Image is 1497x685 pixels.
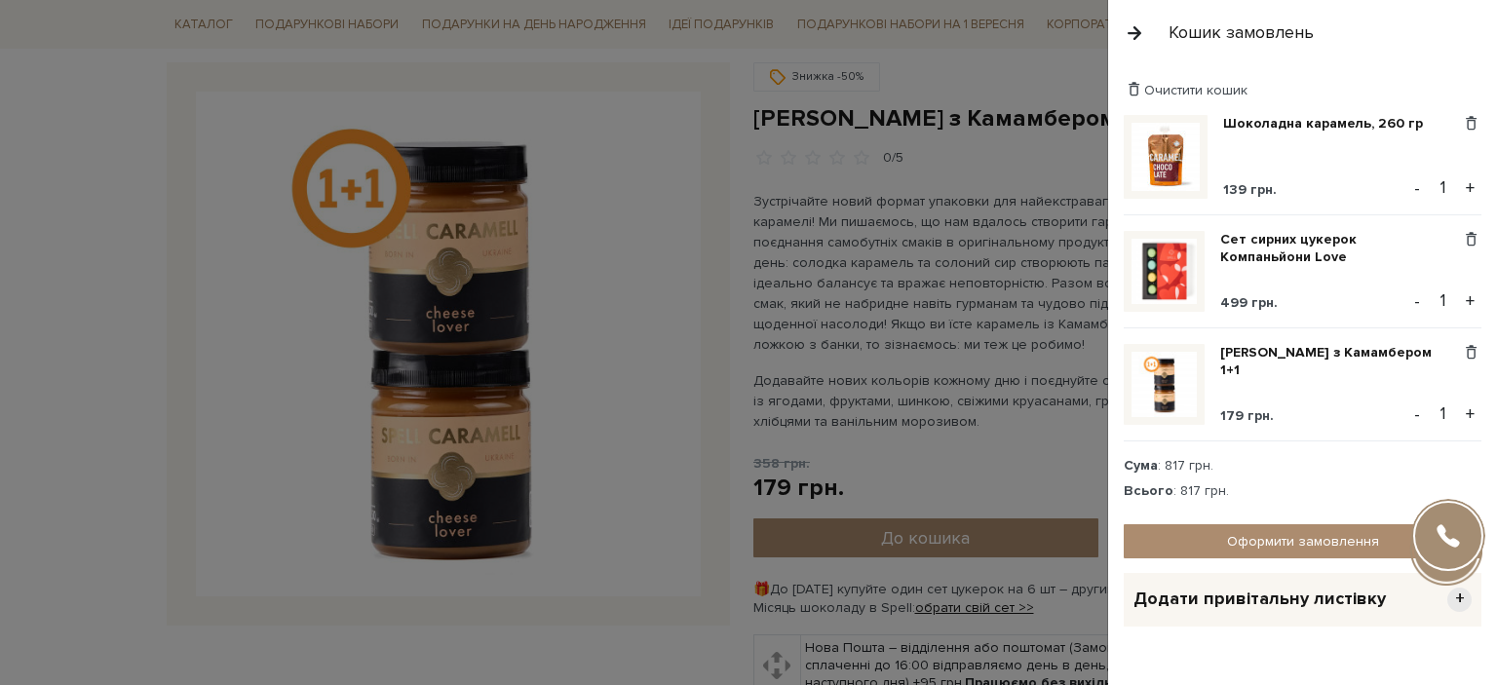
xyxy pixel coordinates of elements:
button: + [1459,286,1481,316]
button: - [1407,286,1427,316]
span: + [1447,588,1472,612]
button: + [1459,173,1481,203]
a: Шоколадна карамель, 260 гр [1223,115,1438,133]
div: : 817 грн. [1124,482,1481,500]
strong: Всього [1124,482,1173,499]
strong: Сума [1124,457,1158,474]
img: Шоколадна карамель, 260 гр [1132,123,1200,191]
span: 179 грн. [1220,407,1274,424]
button: - [1407,173,1427,203]
div: : 817 грн. [1124,457,1481,475]
img: Карамель з Камамбером 1+1 [1132,352,1197,417]
button: - [1407,400,1427,429]
div: Очистити кошик [1124,81,1481,99]
img: Сет сирних цукерок Компаньйони Love [1132,239,1197,304]
span: 139 грн. [1223,181,1277,198]
div: Кошик замовлень [1169,21,1314,44]
a: Сет сирних цукерок Компаньйони Love [1220,231,1461,266]
button: + [1459,400,1481,429]
a: [PERSON_NAME] з Камамбером 1+1 [1220,344,1461,379]
span: 499 грн. [1220,294,1278,311]
a: Оформити замовлення [1124,524,1481,558]
span: Додати привітальну листівку [1133,588,1386,610]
